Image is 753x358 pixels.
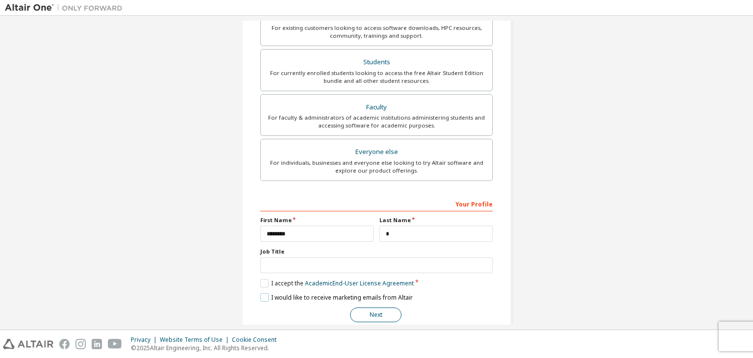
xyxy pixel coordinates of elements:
[75,339,86,349] img: instagram.svg
[260,279,414,287] label: I accept the
[3,339,53,349] img: altair_logo.svg
[5,3,127,13] img: Altair One
[260,293,413,302] label: I would like to receive marketing emails from Altair
[260,196,493,211] div: Your Profile
[350,307,402,322] button: Next
[267,24,486,40] div: For existing customers looking to access software downloads, HPC resources, community, trainings ...
[131,336,160,344] div: Privacy
[108,339,122,349] img: youtube.svg
[379,216,493,224] label: Last Name
[131,344,282,352] p: © 2025 Altair Engineering, Inc. All Rights Reserved.
[305,279,414,287] a: Academic End-User License Agreement
[267,145,486,159] div: Everyone else
[232,336,282,344] div: Cookie Consent
[267,69,486,85] div: For currently enrolled students looking to access the free Altair Student Edition bundle and all ...
[267,114,486,129] div: For faculty & administrators of academic institutions administering students and accessing softwa...
[160,336,232,344] div: Website Terms of Use
[267,55,486,69] div: Students
[260,248,493,256] label: Job Title
[59,339,70,349] img: facebook.svg
[267,101,486,114] div: Faculty
[260,216,374,224] label: First Name
[92,339,102,349] img: linkedin.svg
[267,159,486,175] div: For individuals, businesses and everyone else looking to try Altair software and explore our prod...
